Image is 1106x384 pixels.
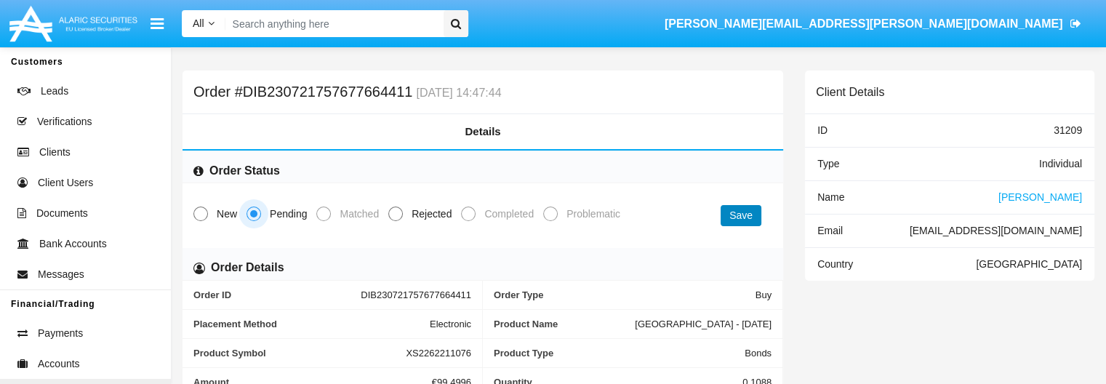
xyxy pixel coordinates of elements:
[39,145,71,160] span: Clients
[182,16,225,31] a: All
[38,175,93,191] span: Client Users
[665,17,1063,30] span: [PERSON_NAME][EMAIL_ADDRESS][PERSON_NAME][DOMAIN_NAME]
[36,206,88,221] span: Documents
[38,356,80,372] span: Accounts
[41,84,68,99] span: Leads
[38,267,84,282] span: Messages
[657,4,1088,44] a: [PERSON_NAME][EMAIL_ADDRESS][PERSON_NAME][DOMAIN_NAME]
[37,114,92,129] span: Verifications
[39,236,107,252] span: Bank Accounts
[193,17,204,29] span: All
[7,2,140,45] img: Logo image
[38,326,83,341] span: Payments
[225,10,438,37] input: Search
